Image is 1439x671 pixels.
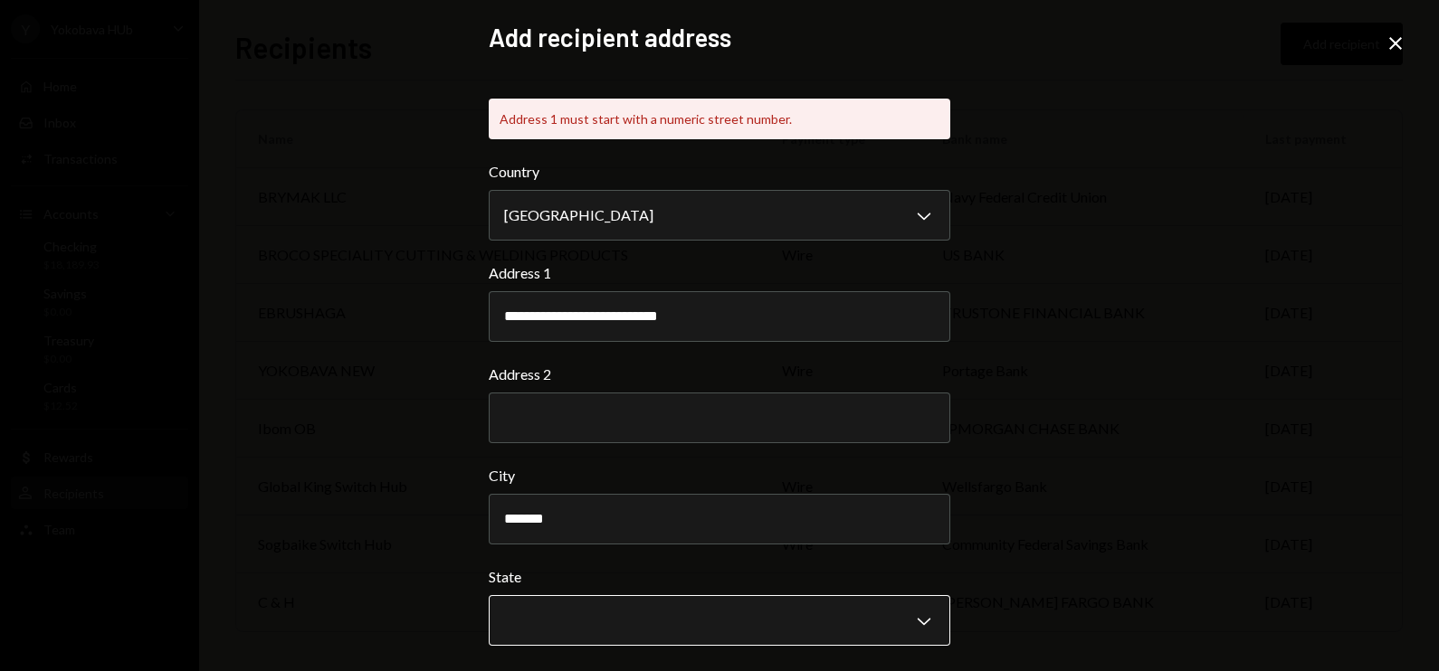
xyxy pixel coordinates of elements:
label: Country [489,161,950,183]
button: Country [489,190,950,241]
div: Address 1 must start with a numeric street number. [489,99,950,139]
label: State [489,566,950,588]
h2: Add recipient address [489,20,950,55]
button: State [489,595,950,646]
label: Address 1 [489,262,950,284]
label: Address 2 [489,364,950,385]
label: City [489,465,950,487]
